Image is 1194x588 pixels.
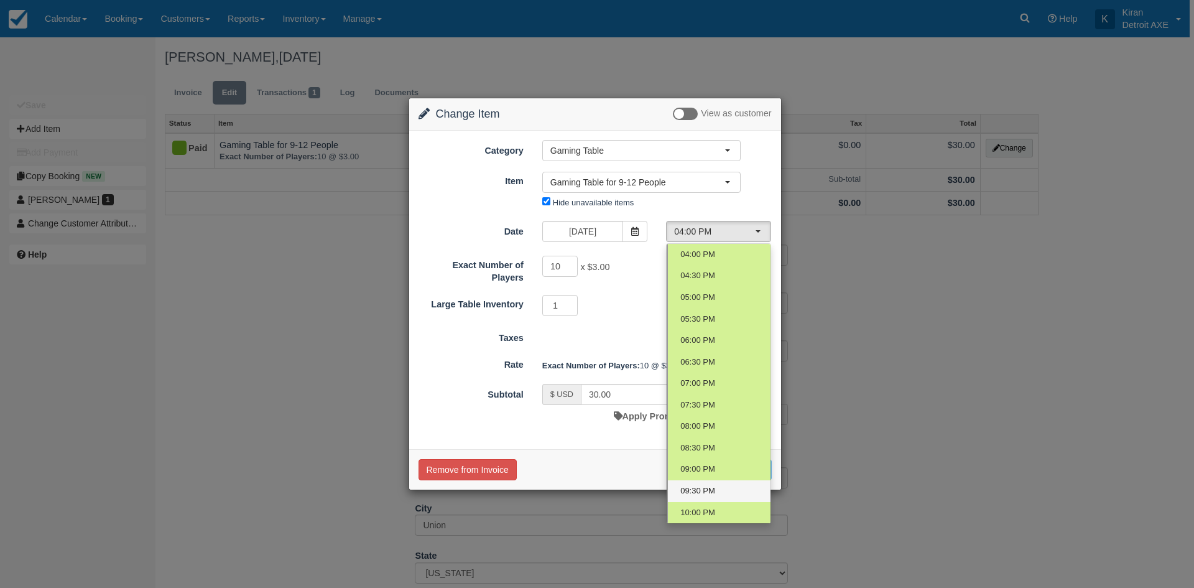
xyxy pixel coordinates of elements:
[680,270,715,282] span: 04:30 PM
[680,335,715,347] span: 06:00 PM
[409,327,533,345] label: Taxes
[409,294,533,311] label: Large Table Inventory
[550,144,724,157] span: Gaming Table
[614,411,727,421] a: Apply Promo or Voucher
[680,464,715,475] span: 09:00 PM
[550,390,573,399] small: $ USD
[419,459,517,480] button: Remove from Invoice
[409,354,533,371] label: Rate
[542,172,741,193] button: Gaming Table for 9-12 People
[542,295,578,316] input: Large Table Inventory
[680,314,715,325] span: 05:30 PM
[680,249,715,261] span: 04:00 PM
[701,109,771,119] span: View as customer
[680,421,715,432] span: 08:00 PM
[674,225,755,238] span: 04:00 PM
[542,256,578,277] input: Exact Number of Players
[550,176,724,189] span: Gaming Table for 9-12 People
[409,140,533,157] label: Category
[680,378,715,390] span: 07:00 PM
[542,140,741,161] button: Gaming Table
[542,361,640,370] strong: Exact Number of Players
[680,292,715,304] span: 05:00 PM
[533,355,781,376] div: 10 @ $3.00
[680,442,715,454] span: 08:30 PM
[409,170,533,188] label: Item
[680,357,715,368] span: 06:30 PM
[409,221,533,238] label: Date
[680,399,715,411] span: 07:30 PM
[553,198,634,207] label: Hide unavailable items
[409,254,533,284] label: Exact Number of Players
[666,221,771,242] button: 04:00 PM
[680,485,715,497] span: 09:30 PM
[580,262,609,272] span: x $3.00
[436,108,500,120] span: Change Item
[409,384,533,401] label: Subtotal
[680,507,715,519] span: 10:00 PM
